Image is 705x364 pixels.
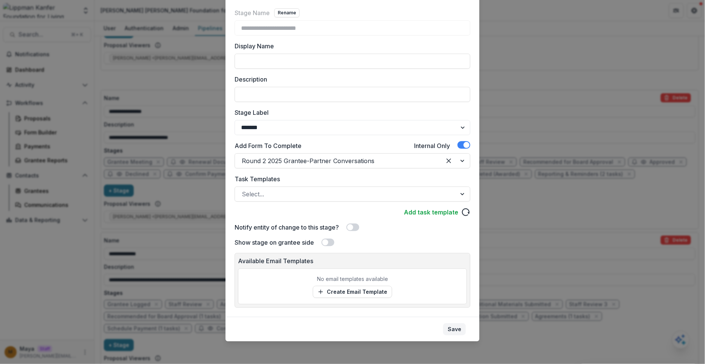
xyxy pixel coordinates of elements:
label: Notify entity of change to this stage? [235,223,339,232]
div: Clear selected options [443,155,455,167]
p: Available Email Templates [238,256,467,265]
label: Internal Only [414,141,450,150]
svg: reload [461,208,470,217]
button: Rename [274,8,300,17]
label: Description [235,75,466,84]
label: Add Form To Complete [235,141,301,150]
label: Stage Name [235,8,270,17]
a: Create Email Template [313,286,392,298]
label: Task Templates [235,174,466,184]
label: Stage Label [235,108,466,117]
label: Show stage on grantee side [235,238,314,247]
p: No email templates available [317,275,388,283]
button: Save [443,323,466,335]
label: Display Name [235,42,466,51]
a: Add task template [404,208,458,217]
